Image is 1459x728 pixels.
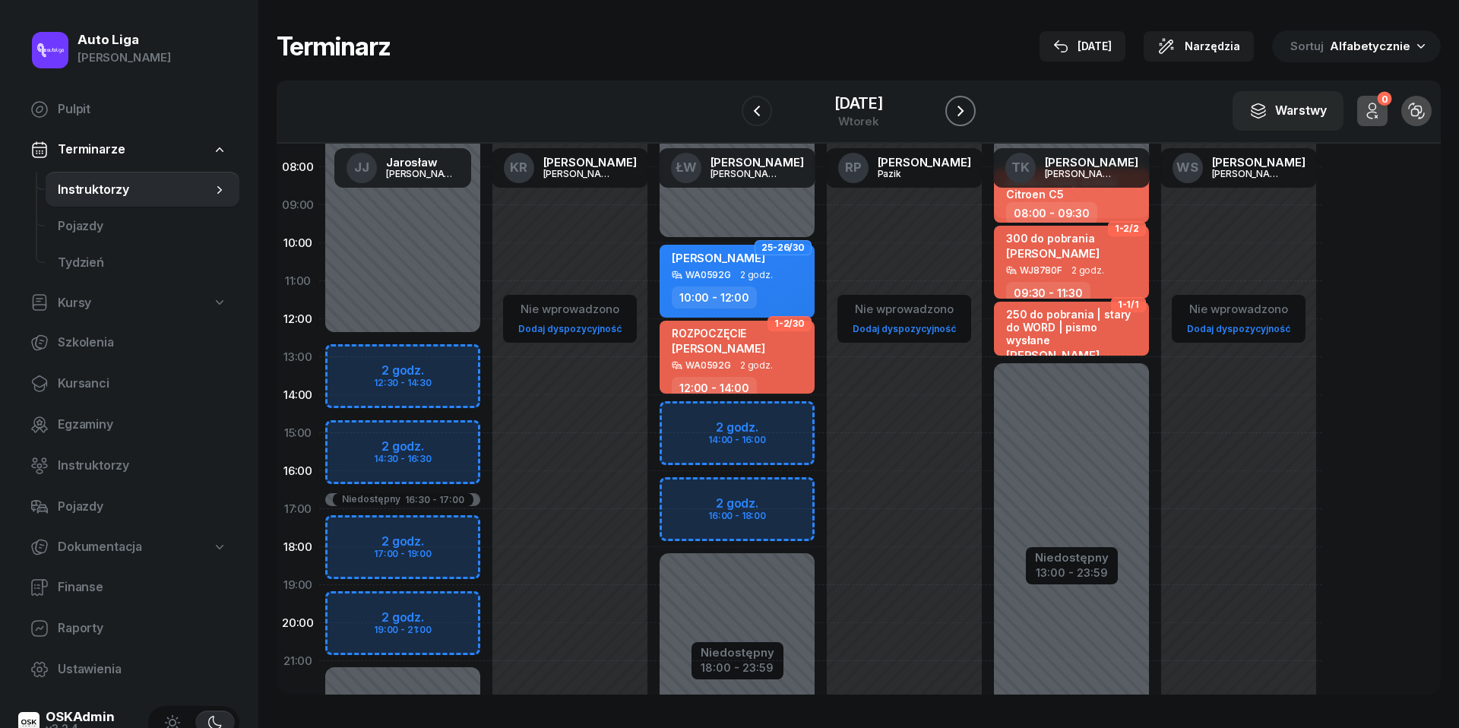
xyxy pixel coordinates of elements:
span: 2 godz. [1071,265,1104,276]
div: [PERSON_NAME] [543,157,637,168]
a: ŁW[PERSON_NAME][PERSON_NAME] [659,148,816,188]
div: [PERSON_NAME] [878,157,971,168]
div: 09:30 - 11:30 [1006,282,1090,304]
div: [DATE] [834,96,883,111]
div: 22:00 [277,680,319,718]
button: 0 [1357,96,1388,126]
div: [PERSON_NAME] [1045,169,1118,179]
div: [PERSON_NAME] [386,169,459,179]
span: Terminarze [58,140,125,160]
div: 300 do pobrania [1006,232,1100,245]
div: WJ8780F [1020,265,1062,275]
a: Raporty [18,610,239,647]
a: WS[PERSON_NAME][PERSON_NAME] [1160,148,1318,188]
button: Warstwy [1233,91,1343,131]
div: [PERSON_NAME] [711,157,804,168]
div: Nie wprowadzono [1181,299,1296,319]
a: Instruktorzy [46,172,239,208]
button: Nie wprowadzonoDodaj dyspozycyjność [1181,296,1296,341]
div: 17:00 [277,490,319,528]
div: [PERSON_NAME] [78,48,171,68]
a: Dodaj dyspozycyjność [512,320,628,337]
div: 13:00 - 23:59 [1035,563,1109,579]
div: ROZPOCZĘCIE [672,327,765,340]
button: Niedostępny16:30 - 17:00 [342,495,464,505]
a: Egzaminy [18,407,239,443]
a: Terminarze [18,132,239,167]
span: Narzędzia [1185,37,1240,55]
button: Narzędzia [1144,31,1254,62]
a: Kursanci [18,366,239,402]
div: 09:00 [277,186,319,224]
div: [DATE] [1053,37,1112,55]
span: Pojazdy [58,497,227,517]
a: Dodaj dyspozycyjność [1181,320,1296,337]
a: Dokumentacja [18,530,239,565]
span: Alfabetycznie [1330,39,1410,53]
button: Sortuj Alfabetycznie [1272,30,1441,62]
a: KR[PERSON_NAME][PERSON_NAME] [492,148,649,188]
div: 11:00 [277,262,319,300]
span: Sortuj [1290,36,1327,56]
div: 250 do pobrania | stary do WORD | pismo wysłane [1006,308,1140,347]
span: 2 godz. [740,360,773,371]
button: Nie wprowadzonoDodaj dyspozycyjność [512,296,628,341]
div: 18:00 [277,528,319,566]
button: Nie wprowadzonoDodaj dyspozycyjność [847,296,962,341]
a: Instruktorzy [18,448,239,484]
span: [PERSON_NAME] [672,251,765,265]
button: [DATE] [1040,31,1125,62]
button: Niedostępny13:00 - 23:59 [1035,549,1109,582]
div: Nie wprowadzono [512,299,628,319]
a: Pojazdy [18,489,239,525]
span: Raporty [58,619,227,638]
span: Pulpit [58,100,227,119]
span: [PERSON_NAME] [1006,348,1100,362]
div: WA0592G [685,360,731,370]
span: RP [845,161,862,174]
div: 20:00 [277,604,319,642]
div: 08:00 [277,148,319,186]
span: Instruktorzy [58,180,212,200]
span: Kursanci [58,374,227,394]
div: 12:00 [277,300,319,338]
a: TK[PERSON_NAME][PERSON_NAME] [993,148,1150,188]
div: 16:00 [277,452,319,490]
span: Szkolenia [58,333,227,353]
div: [PERSON_NAME] [711,169,783,179]
span: Pojazdy [58,217,227,236]
div: 10:00 - 12:00 [672,286,757,309]
div: wtorek [834,116,883,127]
span: Dokumentacja [58,537,142,557]
div: 0 [1377,92,1391,106]
div: 16:30 - 17:00 [405,495,464,505]
div: OSKAdmin [46,711,115,723]
span: ŁW [676,161,697,174]
a: Dodaj dyspozycyjność [847,320,962,337]
div: 15:00 [277,414,319,452]
span: 25-26/30 [761,246,805,249]
span: Kursy [58,293,91,313]
div: 13:00 [277,338,319,376]
div: 18:00 - 23:59 [701,658,774,674]
span: Finanse [58,578,227,597]
a: RP[PERSON_NAME]Pazik [826,148,983,188]
div: 10:00 [277,224,319,262]
a: Tydzień [46,245,239,281]
span: 2 godz. [740,270,773,280]
span: Tydzień [58,253,227,273]
span: TK [1011,161,1030,174]
a: Finanse [18,569,239,606]
div: [PERSON_NAME] [1212,157,1306,168]
div: Niedostępny [1035,552,1109,563]
div: Niedostępny [342,495,400,505]
div: 14:00 [277,376,319,414]
a: Szkolenia [18,324,239,361]
div: Auto Liga [78,33,171,46]
div: Nie wprowadzono [847,299,962,319]
span: Ustawienia [58,660,227,679]
a: Pojazdy [46,208,239,245]
div: [PERSON_NAME] [1045,157,1138,168]
span: 1-1/1 [1118,303,1139,306]
div: [PERSON_NAME] [543,169,616,179]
